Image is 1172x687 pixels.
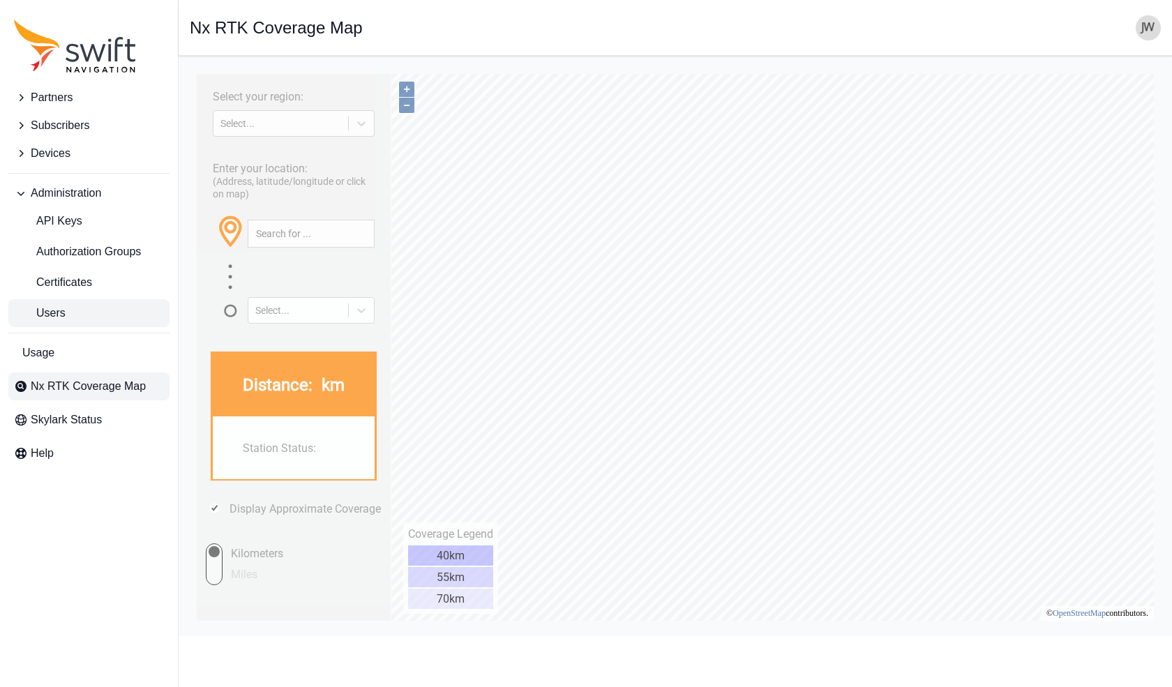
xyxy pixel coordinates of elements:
span: Skylark Status [31,412,102,428]
button: Partners [8,84,170,112]
span: Administration [31,185,101,202]
span: Devices [31,145,70,162]
a: Skylark Status [8,406,170,434]
span: Subscribers [31,117,89,134]
a: Nx RTK Coverage Map [8,372,170,400]
h1: Nx RTK Coverage Map [190,20,363,36]
a: Help [8,439,170,467]
span: API Keys [14,213,82,229]
button: Administration [8,179,170,207]
div: 70km [218,522,303,542]
div: Coverage Legend [218,460,303,474]
div: 40km [218,478,303,499]
span: Users [14,305,66,322]
span: Nx RTK Coverage Map [31,378,146,395]
span: Help [31,445,54,462]
iframe: RTK Map [190,67,1161,625]
a: Usage [8,339,170,367]
a: Certificates [8,269,170,296]
img: user photo [1136,15,1161,40]
a: Authorization Groups [8,238,170,266]
a: OpenStreetMap [863,541,916,551]
button: Subscribers [8,112,170,139]
div: 55km [218,500,303,520]
span: Certificates [14,274,92,291]
button: Devices [8,139,170,167]
span: Authorization Groups [14,243,141,260]
a: Users [8,299,170,327]
li: © contributors. [857,541,959,551]
span: Partners [31,89,73,106]
span: Usage [22,345,54,361]
a: API Keys [8,207,170,235]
